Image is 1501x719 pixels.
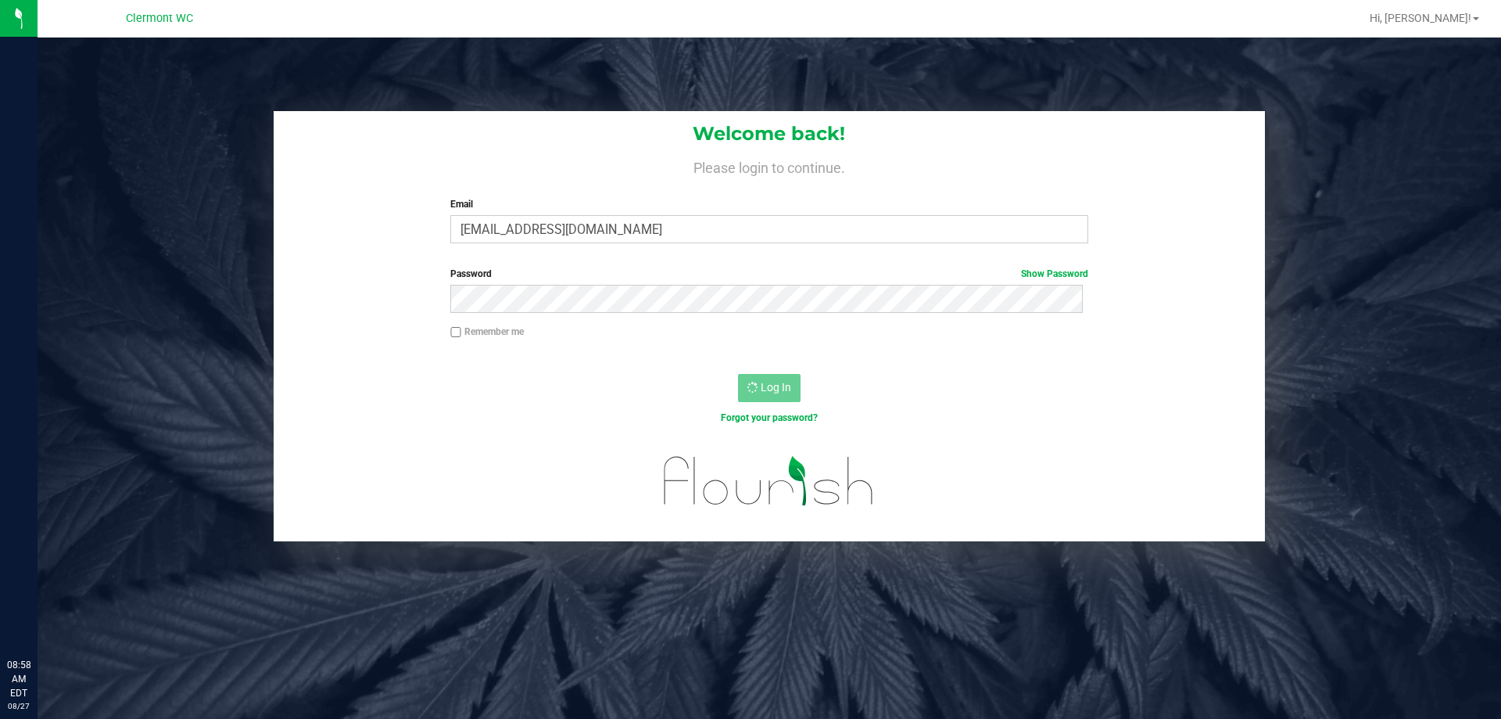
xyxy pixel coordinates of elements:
[7,700,30,712] p: 08/27
[1370,12,1471,24] span: Hi, [PERSON_NAME]!
[738,374,801,402] button: Log In
[450,197,1087,211] label: Email
[274,156,1265,175] h4: Please login to continue.
[761,381,791,394] span: Log In
[274,124,1265,144] h1: Welcome back!
[1021,268,1088,279] a: Show Password
[721,412,818,423] a: Forgot your password?
[450,268,492,279] span: Password
[645,441,893,521] img: flourish_logo.svg
[450,327,461,338] input: Remember me
[7,658,30,700] p: 08:58 AM EDT
[450,325,524,339] label: Remember me
[126,12,193,25] span: Clermont WC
